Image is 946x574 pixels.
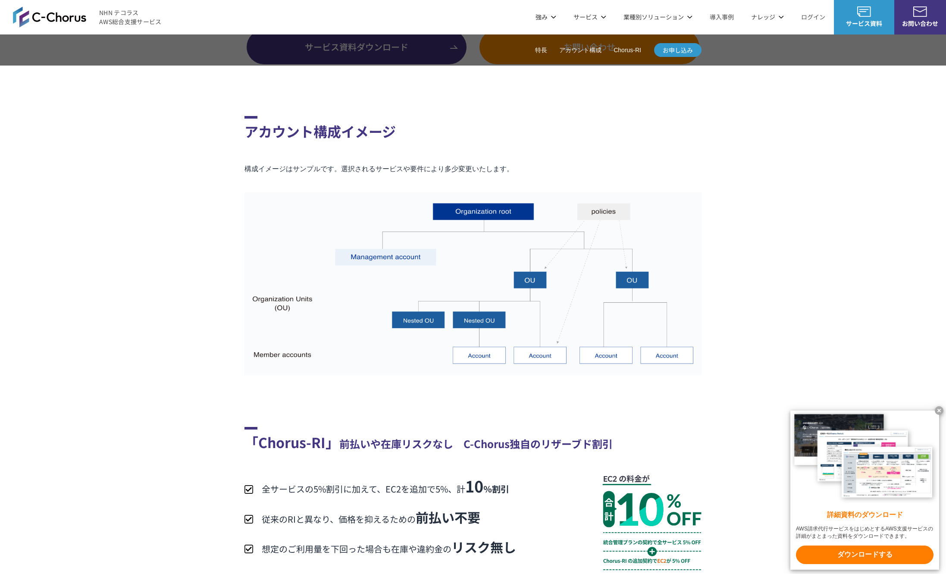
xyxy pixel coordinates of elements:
span: リスク無し [451,537,516,556]
img: 統合管理プラン_構成図 [244,192,702,375]
a: アカウント構成 [559,46,601,55]
span: サービス資料ダウンロード [247,41,467,53]
span: ％割引 [483,483,509,495]
p: サービス [573,13,606,22]
span: 10 [465,474,483,497]
li: 想定のご利用量を下回った場合も在庫や違約金の [244,537,516,557]
span: お申し込み [654,46,702,55]
img: お問い合わせ [913,6,927,17]
p: 業種別ソリューション [623,13,692,22]
a: 詳細資料のダウンロード AWS請求代行サービスをはじめとするAWS支援サービスの詳細がまとまった資料をダウンロードできます。 ダウンロードする [790,411,939,570]
x-t: ダウンロードする [796,546,933,564]
span: NHN テコラス AWS総合支援サービス [99,8,162,26]
span: 前払いや在庫リスクなし C-Chorus独自のリザーブド割引 [339,436,613,451]
a: ログイン [801,13,825,22]
a: Chorus-RI [614,46,641,55]
img: AWS総合支援サービス C-Chorus [13,6,86,27]
a: サービス資料ダウンロード [247,30,467,64]
x-t: AWS請求代行サービスをはじめとするAWS支援サービスの詳細がまとまった資料をダウンロードできます。 [796,525,933,540]
p: 構成イメージはサンプルです。選択されるサービスや要件により多少変更いたします。 [244,163,702,175]
span: お問い合わせ [479,41,699,53]
img: 全サービスの5%割引に加えて、EC2を追加で5%、計10％割引 [602,474,702,570]
img: AWS総合支援サービス C-Chorus サービス資料 [857,6,871,17]
span: お問い合わせ [894,19,946,28]
a: 特長 [535,46,547,55]
p: ナレッジ [751,13,784,22]
h2: 「Chorus-RI」 [244,427,702,452]
a: 導入事例 [710,13,734,22]
a: AWS総合支援サービス C-ChorusNHN テコラスAWS総合支援サービス [13,6,162,27]
span: サービス資料 [834,19,894,28]
h2: アカウント構成イメージ [244,116,702,141]
p: 強み [536,13,556,22]
li: 従来のRIと異なり、価格を抑えるための [244,508,516,527]
span: 前払い不要 [416,508,480,527]
li: 全サービスの5%割引に加えて、EC2を追加で5%、計 [244,474,516,497]
a: お問い合わせ [479,30,699,64]
x-t: 詳細資料のダウンロード [796,510,933,520]
a: お申し込み [654,43,702,57]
